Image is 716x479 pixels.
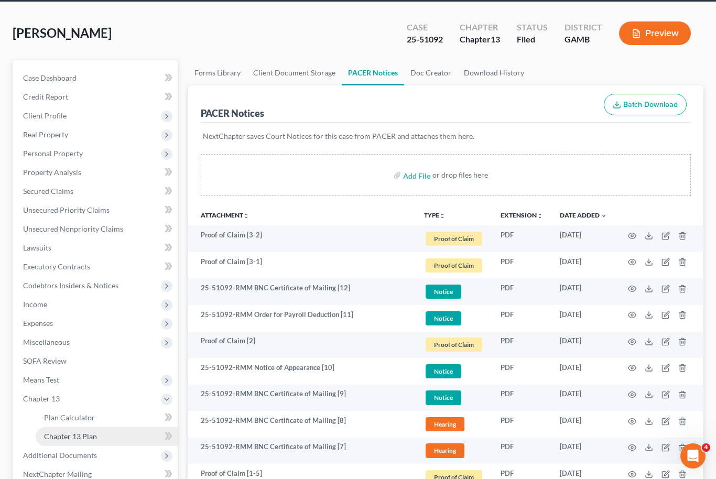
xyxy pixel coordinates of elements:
[188,332,416,358] td: Proof of Claim [2]
[23,338,70,346] span: Miscellaneous
[13,25,112,40] span: [PERSON_NAME]
[551,252,615,279] td: [DATE]
[36,408,178,427] a: Plan Calculator
[426,417,464,431] span: Hearing
[15,69,178,88] a: Case Dashboard
[517,34,548,46] div: Filed
[15,238,178,257] a: Lawsuits
[407,34,443,46] div: 25-51092
[23,92,68,101] span: Credit Report
[188,438,416,464] td: 25-51092-RMM BNC Certificate of Mailing [7]
[23,205,110,214] span: Unsecured Priority Claims
[551,332,615,358] td: [DATE]
[424,442,484,459] a: Hearing
[15,352,178,371] a: SOFA Review
[426,285,461,299] span: Notice
[491,34,500,44] span: 13
[551,225,615,252] td: [DATE]
[23,375,59,384] span: Means Test
[23,149,83,158] span: Personal Property
[551,411,615,438] td: [DATE]
[15,182,178,201] a: Secured Claims
[201,107,264,119] div: PACER Notices
[44,413,95,422] span: Plan Calculator
[15,257,178,276] a: Executory Contracts
[23,394,60,403] span: Chapter 13
[492,438,551,464] td: PDF
[501,211,543,219] a: Extensionunfold_more
[426,390,461,405] span: Notice
[23,73,77,82] span: Case Dashboard
[623,100,678,109] span: Batch Download
[551,385,615,411] td: [DATE]
[492,252,551,279] td: PDF
[23,300,47,309] span: Income
[460,34,500,46] div: Chapter
[404,60,458,85] a: Doc Creator
[188,252,416,279] td: Proof of Claim [3-1]
[15,88,178,106] a: Credit Report
[517,21,548,34] div: Status
[551,278,615,305] td: [DATE]
[492,385,551,411] td: PDF
[23,470,92,478] span: NextChapter Mailing
[424,416,484,433] a: Hearing
[424,336,484,353] a: Proof of Claim
[188,358,416,385] td: 25-51092-RMM Notice of Appearance [10]
[424,257,484,274] a: Proof of Claim
[247,60,342,85] a: Client Document Storage
[492,411,551,438] td: PDF
[492,305,551,332] td: PDF
[23,187,73,195] span: Secured Claims
[342,60,404,85] a: PACER Notices
[426,258,482,273] span: Proof of Claim
[619,21,691,45] button: Preview
[537,213,543,219] i: unfold_more
[424,230,484,247] a: Proof of Claim
[426,338,482,352] span: Proof of Claim
[188,225,416,252] td: Proof of Claim [3-2]
[424,363,484,380] a: Notice
[460,21,500,34] div: Chapter
[23,243,51,252] span: Lawsuits
[426,443,464,458] span: Hearing
[680,443,706,469] iframe: Intercom live chat
[23,111,67,120] span: Client Profile
[424,310,484,327] a: Notice
[15,163,178,182] a: Property Analysis
[458,60,530,85] a: Download History
[23,281,118,290] span: Codebtors Insiders & Notices
[15,201,178,220] a: Unsecured Priority Claims
[551,358,615,385] td: [DATE]
[203,131,689,141] p: NextChapter saves Court Notices for this case from PACER and attaches them here.
[188,385,416,411] td: 25-51092-RMM BNC Certificate of Mailing [9]
[426,232,482,246] span: Proof of Claim
[560,211,607,219] a: Date Added expand_more
[36,427,178,446] a: Chapter 13 Plan
[601,213,607,219] i: expand_more
[551,438,615,464] td: [DATE]
[424,212,446,219] button: TYPEunfold_more
[424,389,484,406] a: Notice
[23,168,81,177] span: Property Analysis
[426,364,461,378] span: Notice
[44,432,97,441] span: Chapter 13 Plan
[492,225,551,252] td: PDF
[23,356,67,365] span: SOFA Review
[243,213,249,219] i: unfold_more
[188,278,416,305] td: 25-51092-RMM BNC Certificate of Mailing [12]
[439,213,446,219] i: unfold_more
[23,319,53,328] span: Expenses
[23,130,68,139] span: Real Property
[492,358,551,385] td: PDF
[407,21,443,34] div: Case
[424,283,484,300] a: Notice
[201,211,249,219] a: Attachmentunfold_more
[15,220,178,238] a: Unsecured Nonpriority Claims
[604,94,687,116] button: Batch Download
[23,262,90,271] span: Executory Contracts
[702,443,710,452] span: 4
[551,305,615,332] td: [DATE]
[426,311,461,325] span: Notice
[188,411,416,438] td: 25-51092-RMM BNC Certificate of Mailing [8]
